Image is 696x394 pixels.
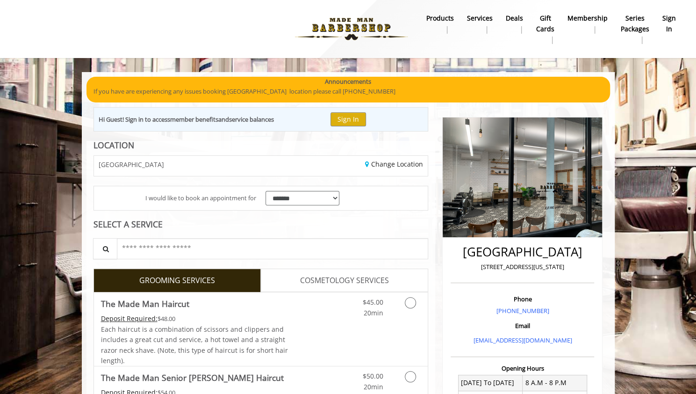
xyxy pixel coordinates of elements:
[451,365,594,372] h3: Opening Hours
[567,13,608,23] b: Membership
[93,220,429,229] div: SELECT A SERVICE
[300,275,389,287] span: COSMETOLOGY SERVICES
[101,371,284,384] b: The Made Man Senior [PERSON_NAME] Haircut
[614,12,656,46] a: Series packagesSeries packages
[460,12,499,36] a: ServicesServices
[496,306,549,315] a: [PHONE_NUMBER]
[473,336,572,344] a: [EMAIL_ADDRESS][DOMAIN_NAME]
[93,87,603,96] p: If you have are experiencing any issues booking [GEOGRAPHIC_DATA] location please call [PHONE_NUM...
[453,245,592,259] h2: [GEOGRAPHIC_DATA]
[536,13,554,34] b: gift cards
[362,372,383,380] span: $50.00
[93,139,134,151] b: LOCATION
[229,115,274,124] b: service balances
[530,12,561,46] a: Gift cardsgift cards
[139,275,215,287] span: GROOMING SERVICES
[101,314,158,323] span: This service needs some Advance to be paid before we block your appointment
[561,12,614,36] a: MembershipMembership
[363,308,383,317] span: 20min
[662,13,676,34] b: sign in
[621,13,649,34] b: Series packages
[363,382,383,391] span: 20min
[362,298,383,306] span: $45.00
[365,160,423,168] a: Change Location
[287,3,416,55] img: Made Man Barbershop logo
[101,314,289,324] div: $48.00
[453,322,592,329] h3: Email
[420,12,460,36] a: Productsproducts
[453,296,592,302] h3: Phone
[467,13,493,23] b: Services
[325,77,371,87] b: Announcements
[93,238,117,259] button: Service Search
[330,112,366,126] button: Sign In
[453,262,592,272] p: [STREET_ADDRESS][US_STATE]
[99,161,164,168] span: [GEOGRAPHIC_DATA]
[426,13,454,23] b: products
[170,115,218,124] b: member benefits
[145,193,256,203] span: I would like to book an appointment for
[523,375,587,391] td: 8 A.M - 8 P.M
[458,375,523,391] td: [DATE] To [DATE]
[499,12,530,36] a: DealsDeals
[656,12,682,36] a: sign insign in
[101,325,288,365] span: Each haircut is a combination of scissors and clippers and includes a great cut and service, a ho...
[99,115,274,124] div: Hi Guest! Sign in to access and
[506,13,523,23] b: Deals
[101,297,189,310] b: The Made Man Haircut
